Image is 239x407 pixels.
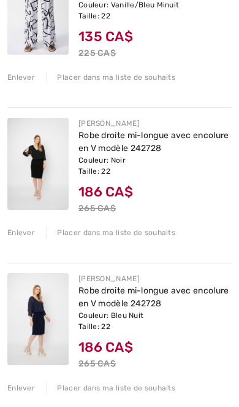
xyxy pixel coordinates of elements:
[78,285,229,309] a: Robe droite mi-longue avec encolure en V modèle 242728
[47,72,175,83] div: Placer dans ma liste de souhaits
[7,227,35,238] div: Enlever
[7,273,69,365] img: Robe droite mi-longue avec encolure en V modèle 242728
[7,382,35,393] div: Enlever
[78,184,133,200] span: 186 CA$
[47,227,175,238] div: Placer dans ma liste de souhaits
[78,118,232,129] div: [PERSON_NAME]
[78,28,133,45] span: 135 CA$
[78,310,232,332] div: Couleur: Bleu Nuit Taille: 22
[78,359,116,369] s: 265 CA$
[78,48,116,58] s: 225 CA$
[78,130,229,153] a: Robe droite mi-longue avec encolure en V modèle 242728
[78,203,116,214] s: 265 CA$
[78,339,133,355] span: 186 CA$
[78,155,232,177] div: Couleur: Noir Taille: 22
[47,382,175,393] div: Placer dans ma liste de souhaits
[7,118,69,210] img: Robe droite mi-longue avec encolure en V modèle 242728
[78,273,232,284] div: [PERSON_NAME]
[7,72,35,83] div: Enlever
